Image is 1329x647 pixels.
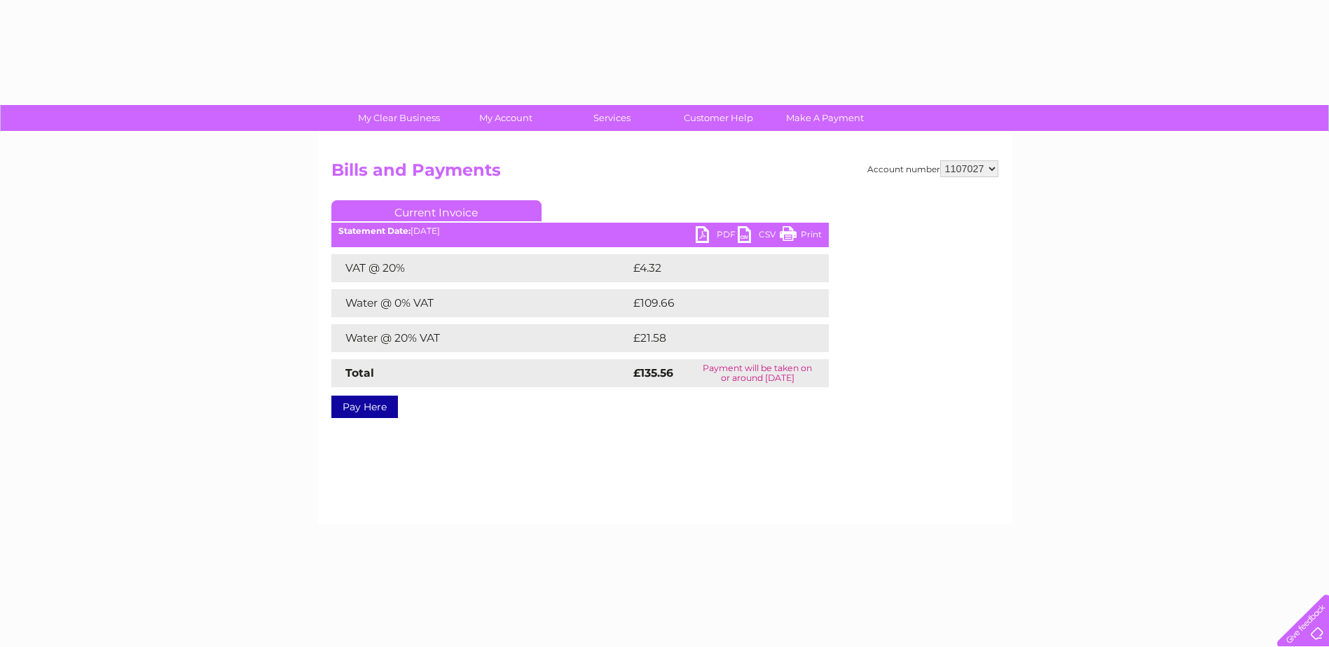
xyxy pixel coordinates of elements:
[331,226,829,236] div: [DATE]
[338,225,411,236] b: Statement Date:
[687,359,828,387] td: Payment will be taken on or around [DATE]
[554,105,670,131] a: Services
[696,226,738,246] a: PDF
[738,226,780,246] a: CSV
[331,289,630,317] td: Water @ 0% VAT
[341,105,457,131] a: My Clear Business
[331,160,998,187] h2: Bills and Payments
[630,289,804,317] td: £109.66
[767,105,883,131] a: Make A Payment
[661,105,776,131] a: Customer Help
[780,226,822,246] a: Print
[630,254,796,282] td: £4.32
[331,254,630,282] td: VAT @ 20%
[448,105,563,131] a: My Account
[331,396,398,418] a: Pay Here
[867,160,998,177] div: Account number
[345,366,374,380] strong: Total
[630,324,799,352] td: £21.58
[331,324,630,352] td: Water @ 20% VAT
[633,366,673,380] strong: £135.56
[331,200,542,221] a: Current Invoice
